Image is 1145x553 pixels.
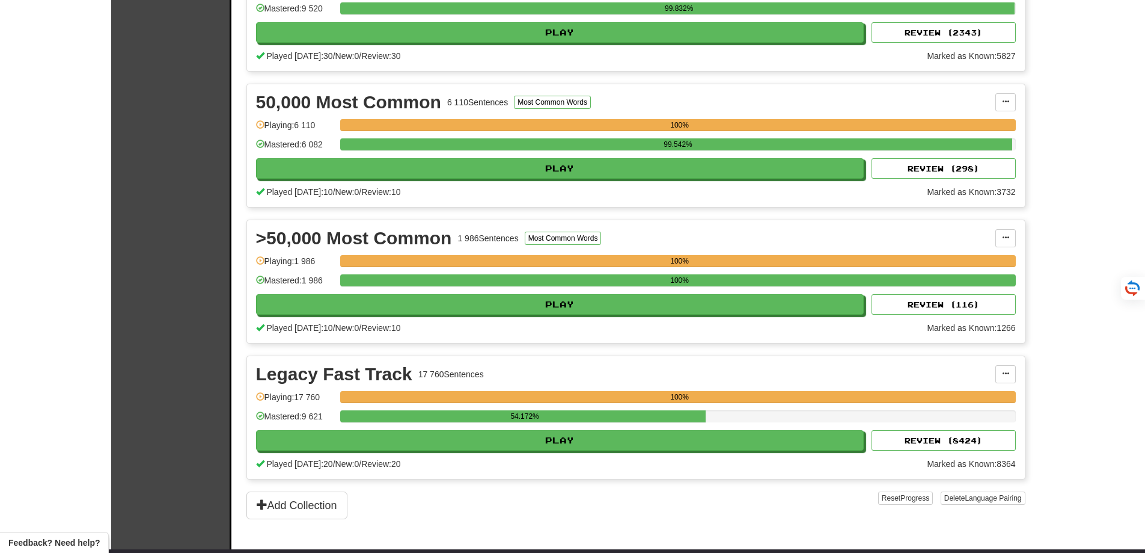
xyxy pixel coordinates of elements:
div: 100% [344,391,1016,403]
span: / [359,187,361,197]
button: Review (8424) [872,430,1016,451]
span: Open feedback widget [8,537,100,549]
button: Play [256,158,864,179]
button: DeleteLanguage Pairing [941,492,1025,505]
span: New: 0 [335,323,359,333]
button: Play [256,430,864,451]
button: Review (116) [872,294,1016,315]
div: 99.542% [344,138,1013,150]
button: Review (2343) [872,22,1016,43]
span: Language Pairing [965,494,1021,502]
span: / [333,323,335,333]
button: Play [256,294,864,315]
span: / [359,323,361,333]
div: >50,000 Most Common [256,229,452,247]
span: / [359,459,361,469]
button: ResetProgress [878,492,933,505]
div: Mastered: 9 621 [256,410,334,430]
span: / [359,51,361,61]
span: / [333,187,335,197]
div: Marked as Known: 1266 [927,322,1015,334]
span: Review: 10 [361,187,400,197]
div: 99.832% [344,2,1015,14]
div: Mastered: 9 520 [256,2,334,22]
div: Legacy Fast Track [256,365,412,383]
button: Add Collection [246,492,347,519]
span: Review: 30 [361,51,400,61]
button: Play [256,22,864,43]
span: New: 0 [335,187,359,197]
button: Review (298) [872,158,1016,179]
span: Review: 10 [361,323,400,333]
div: 17 760 Sentences [418,368,484,380]
div: Mastered: 1 986 [256,274,334,294]
div: Playing: 17 760 [256,391,334,411]
div: 50,000 Most Common [256,93,441,111]
span: Played [DATE]: 10 [266,323,332,333]
div: Playing: 1 986 [256,255,334,275]
div: 54.172% [344,410,706,422]
button: Most Common Words [514,96,591,109]
div: Marked as Known: 5827 [927,50,1015,62]
div: 6 110 Sentences [447,96,508,108]
span: / [333,459,335,469]
span: Played [DATE]: 20 [266,459,332,469]
div: Marked as Known: 3732 [927,186,1015,198]
span: Progress [900,494,929,502]
span: Review: 20 [361,459,400,469]
span: New: 0 [335,459,359,469]
div: Marked as Known: 8364 [927,458,1015,470]
span: Played [DATE]: 30 [266,51,332,61]
span: / [333,51,335,61]
div: Mastered: 6 082 [256,138,334,158]
span: Played [DATE]: 10 [266,187,332,197]
div: 1 986 Sentences [457,232,518,244]
div: 100% [344,274,1016,286]
div: 100% [344,255,1016,267]
div: 100% [344,119,1016,131]
button: Most Common Words [525,232,602,245]
span: New: 0 [335,51,359,61]
div: Playing: 6 110 [256,119,334,139]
